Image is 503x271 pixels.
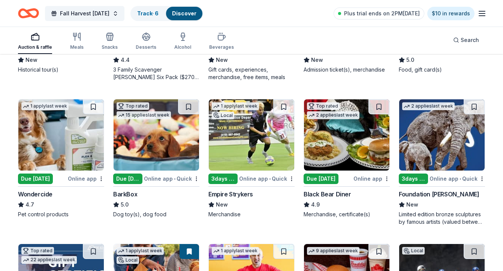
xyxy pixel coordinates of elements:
[304,66,390,73] div: Admission ticket(s), merchandise
[18,4,39,22] a: Home
[399,99,485,171] img: Image for Foundation Michelangelo
[208,211,295,218] div: Merchandise
[70,44,84,50] div: Meals
[208,174,238,184] div: 3 days left
[344,9,420,18] span: Plus trial ends on 2PM[DATE]
[172,10,196,16] a: Discover
[130,6,203,21] button: Track· 6Discover
[212,102,259,110] div: 1 apply last week
[174,29,191,54] button: Alcohol
[216,200,228,209] span: New
[399,190,479,199] div: Foundation [PERSON_NAME]
[113,99,199,218] a: Image for BarkBoxTop rated15 applieslast weekDue [DATE]Online app•QuickBarkBox5.0Dog toy(s), dog ...
[144,174,199,183] div: Online app Quick
[406,200,418,209] span: New
[399,99,485,226] a: Image for Foundation Michelangelo2 applieslast week3days leftOnline app•QuickFoundation [PERSON_N...
[18,99,104,171] img: Image for Wondercide
[353,174,390,183] div: Online app
[136,44,156,50] div: Desserts
[307,102,340,110] div: Top rated
[208,66,295,81] div: Gift cards, experiences, merchandise, free items, meals
[209,29,234,54] button: Beverages
[304,99,389,171] img: Image for Black Bear Diner
[21,247,54,255] div: Top rated
[21,256,77,264] div: 22 applies last week
[117,247,164,255] div: 1 apply last week
[427,7,475,20] a: $10 in rewards
[460,176,461,182] span: •
[102,29,118,54] button: Snacks
[121,200,129,209] span: 5.0
[18,29,52,54] button: Auction & raffle
[307,111,359,119] div: 2 applies last week
[239,174,295,183] div: Online app Quick
[117,102,149,110] div: Top rated
[399,174,428,184] div: 3 days left
[68,174,104,183] div: Online app
[21,102,69,110] div: 1 apply last week
[209,44,234,50] div: Beverages
[70,29,84,54] button: Meals
[430,174,485,183] div: Online app Quick
[136,29,156,54] button: Desserts
[334,7,424,19] a: Plus trial ends on 2PM[DATE]
[18,211,104,218] div: Pet control products
[137,10,159,16] a: Track· 6
[216,55,228,64] span: New
[113,211,199,218] div: Dog toy(s), dog food
[45,6,124,21] button: Fall Harvest [DATE]
[304,174,338,184] div: Due [DATE]
[18,99,104,218] a: Image for Wondercide1 applylast weekDue [DATE]Online appWondercide4.7Pet control products
[461,36,479,45] span: Search
[114,99,199,171] img: Image for BarkBox
[399,66,485,73] div: Food, gift card(s)
[209,99,294,171] img: Image for Empire Strykers
[113,66,199,81] div: 3 Family Scavenger [PERSON_NAME] Six Pack ($270 Value), 2 Date Night Scavenger [PERSON_NAME] Two ...
[60,9,109,18] span: Fall Harvest [DATE]
[113,174,142,184] div: Due [DATE]
[25,55,37,64] span: New
[269,176,271,182] span: •
[121,55,130,64] span: 4.4
[208,99,295,218] a: Image for Empire Strykers1 applylast weekLocal3days leftOnline app•QuickEmpire StrykersNewMerchan...
[174,176,175,182] span: •
[212,112,234,119] div: Local
[304,99,390,218] a: Image for Black Bear DinerTop rated2 applieslast weekDue [DATE]Online appBlack Bear Diner4.9Merch...
[402,102,455,110] div: 2 applies last week
[117,111,171,119] div: 15 applies last week
[307,247,359,255] div: 9 applies last week
[212,247,259,255] div: 1 apply last week
[18,44,52,50] div: Auction & raffle
[102,44,118,50] div: Snacks
[304,190,351,199] div: Black Bear Diner
[18,190,52,199] div: Wondercide
[447,33,485,48] button: Search
[117,256,139,264] div: Local
[406,55,414,64] span: 5.0
[402,247,425,255] div: Local
[113,190,137,199] div: BarkBox
[399,211,485,226] div: Limited edition bronze sculptures by famous artists (valued between $2k to $7k; proceeds will spl...
[208,190,253,199] div: Empire Strykers
[304,211,390,218] div: Merchandise, certificate(s)
[311,55,323,64] span: New
[18,66,104,73] div: Historical tour(s)
[311,200,320,209] span: 4.9
[174,44,191,50] div: Alcohol
[25,200,34,209] span: 4.7
[18,174,53,184] div: Due [DATE]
